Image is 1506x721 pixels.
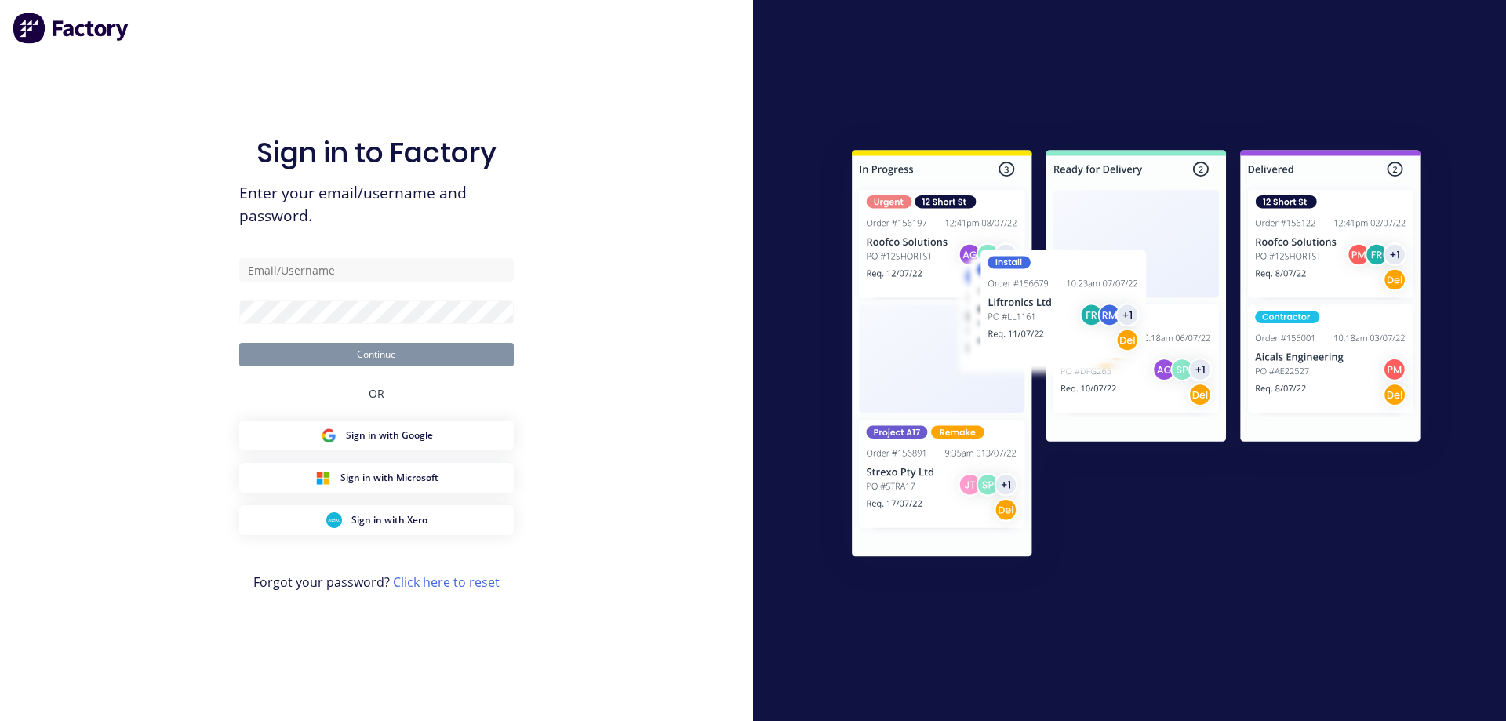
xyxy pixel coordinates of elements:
[253,573,500,592] span: Forgot your password?
[239,258,514,282] input: Email/Username
[340,471,438,485] span: Sign in with Microsoft
[346,428,433,442] span: Sign in with Google
[326,512,342,528] img: Xero Sign in
[239,343,514,366] button: Continue
[369,366,384,421] div: OR
[315,470,331,486] img: Microsoft Sign in
[239,463,514,493] button: Microsoft Sign inSign in with Microsoft
[13,13,130,44] img: Factory
[239,421,514,450] button: Google Sign inSign in with Google
[351,513,427,527] span: Sign in with Xero
[321,428,336,443] img: Google Sign in
[239,505,514,535] button: Xero Sign inSign in with Xero
[817,118,1455,594] img: Sign in
[256,136,497,169] h1: Sign in to Factory
[393,574,500,591] a: Click here to reset
[239,182,514,228] span: Enter your email/username and password.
